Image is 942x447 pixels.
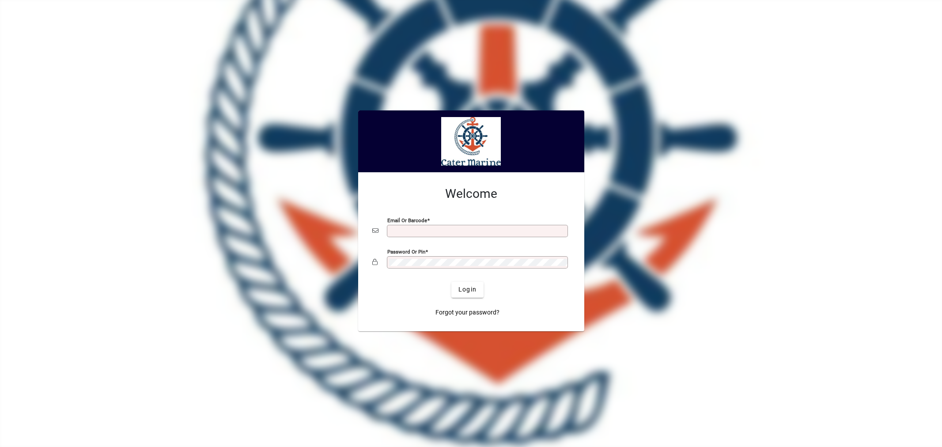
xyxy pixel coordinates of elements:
[451,282,484,298] button: Login
[432,305,503,321] a: Forgot your password?
[387,248,425,254] mat-label: Password or Pin
[372,186,570,201] h2: Welcome
[435,308,499,317] span: Forgot your password?
[458,285,477,294] span: Login
[387,217,427,223] mat-label: Email or Barcode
